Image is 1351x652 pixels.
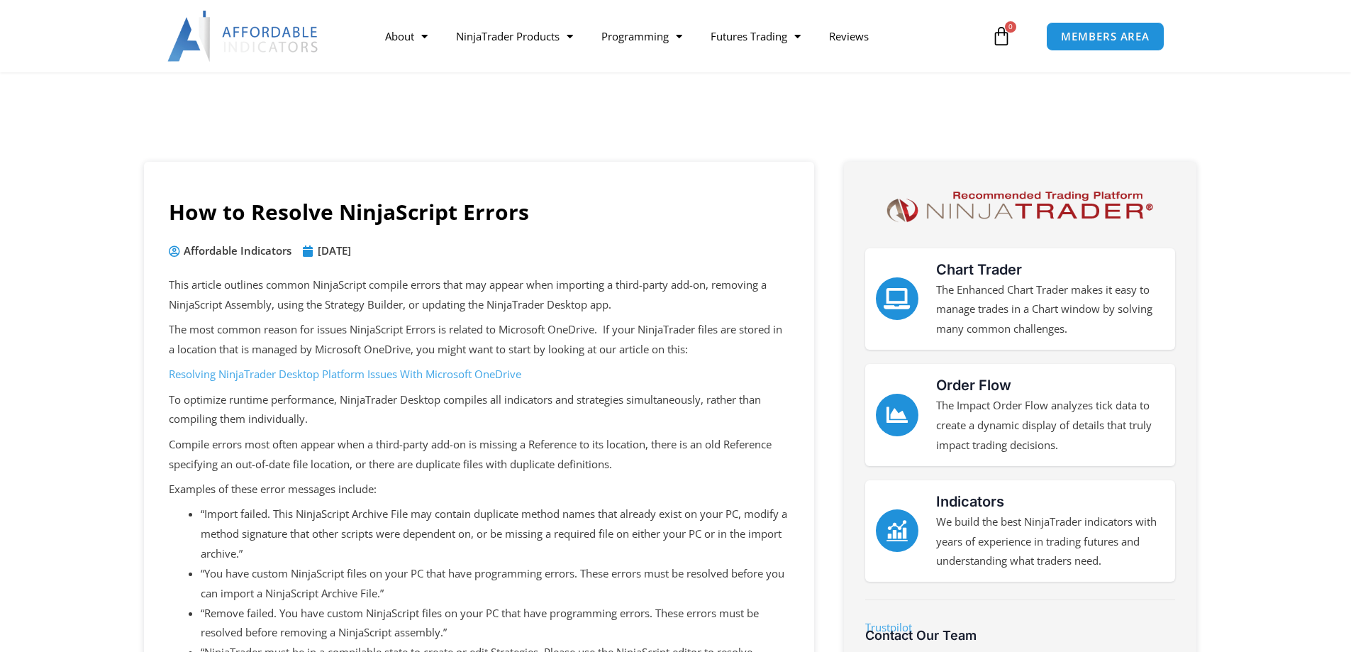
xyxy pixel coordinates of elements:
[936,512,1164,572] p: We build the best NinjaTrader indicators with years of experience in trading futures and understa...
[865,620,912,634] a: Trustpilot
[371,20,442,53] a: About
[936,493,1004,510] a: Indicators
[880,187,1159,227] img: NinjaTrader Logo | Affordable Indicators – NinjaTrader
[876,509,918,552] a: Indicators
[1005,21,1016,33] span: 0
[167,11,320,62] img: LogoAI | Affordable Indicators – NinjaTrader
[587,20,696,53] a: Programming
[169,320,789,360] p: The most common reason for issues NinjaScript Errors is related to Microsoft OneDrive. If your Ni...
[169,197,789,227] h1: How to Resolve NinjaScript Errors
[936,280,1164,340] p: The Enhanced Chart Trader makes it easy to manage trades in a Chart window by solving many common...
[201,564,789,604] li: “You have custom NinjaScript files on your PC that have programming errors. These errors must be ...
[169,275,789,315] p: This article outlines common NinjaScript compile errors that may appear when importing a third-pa...
[318,243,351,258] time: [DATE]
[1046,22,1164,51] a: MEMBERS AREA
[876,394,918,436] a: Order Flow
[371,20,988,53] nav: Menu
[876,277,918,320] a: Chart Trader
[169,480,789,499] p: Examples of these error messages include:
[201,504,789,564] li: “Import failed. This NinjaScript Archive File may contain duplicate method names that already exi...
[1061,31,1150,42] span: MEMBERS AREA
[169,367,521,381] a: Resolving NinjaTrader Desktop Platform Issues With Microsoft OneDrive
[169,390,789,430] p: To optimize runtime performance, NinjaTrader Desktop compiles all indicators and strategies simul...
[936,261,1022,278] a: Chart Trader
[169,435,789,475] p: Compile errors most often appear when a third-party add-on is missing a Reference to its location...
[970,16,1033,57] a: 0
[815,20,883,53] a: Reviews
[936,377,1011,394] a: Order Flow
[696,20,815,53] a: Futures Trading
[936,396,1164,455] p: The Impact Order Flow analyzes tick data to create a dynamic display of details that truly impact...
[865,627,1175,643] h3: Contact Our Team
[201,604,789,643] li: “Remove failed. You have custom NinjaScript files on your PC that have programming errors. These ...
[442,20,587,53] a: NinjaTrader Products
[180,241,291,261] span: Affordable Indicators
